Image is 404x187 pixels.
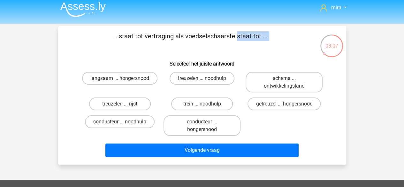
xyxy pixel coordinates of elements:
[105,144,299,157] button: Volgende vraag
[82,72,157,85] label: langzaam ... hongersnood
[60,2,106,17] img: Assessly
[248,97,321,110] label: getreuzel ... hongersnood
[331,4,341,11] span: mira
[320,34,344,50] div: 03:07
[170,72,234,85] label: treuzelen ... noodhulp
[317,4,349,12] a: mira
[85,115,155,128] label: conducteur ... noodhulp
[171,97,233,110] label: trein ... noodhulp
[68,56,336,67] h6: Selecteer het juiste antwoord
[89,97,151,110] label: treuzelen ... rijst
[68,31,312,51] p: ... staat tot vertraging als voedselschaarste staat tot ...
[246,72,323,92] label: schema ... ontwikkelingsland
[164,115,240,136] label: conducteur ... hongersnood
